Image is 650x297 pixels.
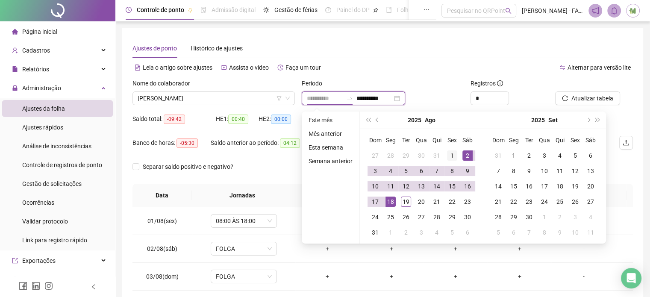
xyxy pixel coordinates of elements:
[444,209,460,225] td: 2025-08-29
[139,162,237,171] span: Separar saldo positivo e negativo?
[398,225,414,240] td: 2025-09-02
[383,148,398,163] td: 2025-07-28
[493,197,503,207] div: 21
[430,272,481,281] div: +
[524,166,534,176] div: 9
[555,197,565,207] div: 25
[509,181,519,191] div: 15
[539,150,550,161] div: 3
[432,150,442,161] div: 31
[497,80,503,86] span: info-circle
[211,138,310,148] div: Saldo anterior ao período:
[562,95,568,101] span: reload
[460,148,475,163] td: 2025-08-02
[216,242,272,255] span: FOLGA
[146,273,179,280] span: 03/08(dom)
[19,282,27,290] span: facebook
[368,194,383,209] td: 2025-08-17
[462,181,473,191] div: 16
[568,148,583,163] td: 2025-09-05
[509,212,519,222] div: 29
[383,179,398,194] td: 2025-08-11
[591,7,599,15] span: notification
[432,227,442,238] div: 4
[383,194,398,209] td: 2025-08-18
[368,179,383,194] td: 2025-08-10
[216,215,272,227] span: 08:00 ÀS 18:00
[583,163,598,179] td: 2025-09-13
[200,7,206,13] span: file-done
[22,180,82,187] span: Gestão de solicitações
[383,132,398,148] th: Seg
[583,179,598,194] td: 2025-09-20
[521,225,537,240] td: 2025-10-07
[585,197,596,207] div: 27
[429,163,444,179] td: 2025-08-07
[414,148,429,163] td: 2025-07-30
[12,29,18,35] span: home
[521,163,537,179] td: 2025-09-09
[491,163,506,179] td: 2025-09-07
[147,218,177,224] span: 01/08(sex)
[444,148,460,163] td: 2025-08-01
[336,6,370,13] span: Painel do DP
[505,8,512,14] span: search
[491,132,506,148] th: Dom
[302,79,328,88] label: Período
[385,197,396,207] div: 18
[552,179,568,194] td: 2025-09-18
[537,194,552,209] td: 2025-09-24
[444,225,460,240] td: 2025-09-05
[621,268,641,288] div: Open Intercom Messenger
[444,179,460,194] td: 2025-08-15
[305,129,356,139] li: Mês anterior
[191,184,293,207] th: Jornadas
[539,181,550,191] div: 17
[447,150,457,161] div: 1
[537,132,552,148] th: Qua
[424,7,429,13] span: ellipsis
[555,181,565,191] div: 18
[537,225,552,240] td: 2025-10-08
[524,197,534,207] div: 23
[559,65,565,71] span: swap
[537,179,552,194] td: 2025-09-17
[506,209,521,225] td: 2025-09-29
[132,79,196,88] label: Nome do colaborador
[416,166,426,176] div: 6
[539,227,550,238] div: 8
[416,227,426,238] div: 3
[568,209,583,225] td: 2025-10-03
[164,115,185,124] span: -09:42
[383,209,398,225] td: 2025-08-25
[568,163,583,179] td: 2025-09-12
[493,166,503,176] div: 7
[22,276,54,283] span: Integrações
[491,148,506,163] td: 2025-08-31
[302,272,353,281] div: +
[263,7,269,13] span: sun
[370,212,380,222] div: 24
[552,225,568,240] td: 2025-10-09
[414,209,429,225] td: 2025-08-27
[447,166,457,176] div: 8
[432,166,442,176] div: 7
[366,244,417,253] div: +
[12,47,18,53] span: user-add
[363,112,373,129] button: super-prev-year
[583,148,598,163] td: 2025-09-06
[548,112,558,129] button: month panel
[568,64,631,71] span: Alternar para versão lite
[506,163,521,179] td: 2025-09-08
[524,181,534,191] div: 16
[368,209,383,225] td: 2025-08-24
[506,225,521,240] td: 2025-10-06
[188,8,193,13] span: pushpin
[531,112,545,129] button: year panel
[385,227,396,238] div: 1
[32,282,40,290] span: linkedin
[432,212,442,222] div: 28
[132,184,191,207] th: Data
[585,166,596,176] div: 13
[22,162,102,168] span: Controle de registros de ponto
